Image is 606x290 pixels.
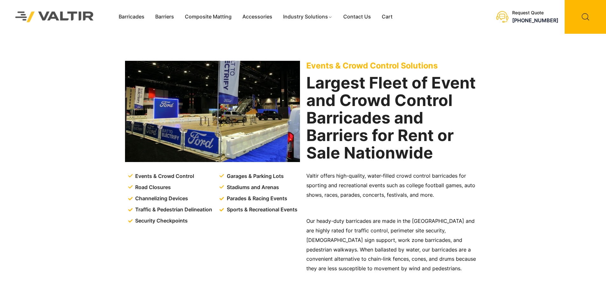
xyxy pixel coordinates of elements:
[225,183,279,192] span: Stadiums and Arenas
[7,3,102,30] img: Valtir Rentals
[306,74,481,162] h2: Largest Fleet of Event and Crowd Control Barricades and Barriers for Rent or Sale Nationwide
[150,12,179,22] a: Barriers
[306,171,481,200] p: Valtir offers high-quality, water-filled crowd control barricades for sporting and recreational e...
[512,10,558,16] div: Request Quote
[134,172,194,181] span: Events & Crowd Control
[113,12,150,22] a: Barricades
[306,61,481,70] p: Events & Crowd Control Solutions
[278,12,338,22] a: Industry Solutions
[134,183,171,192] span: Road Closures
[225,194,287,203] span: Parades & Racing Events
[376,12,398,22] a: Cart
[306,216,481,274] p: Our heady-duty barricades are made in the [GEOGRAPHIC_DATA] and are highly rated for traffic cont...
[134,216,188,226] span: Security Checkpoints
[237,12,278,22] a: Accessories
[225,205,297,215] span: Sports & Recreational Events
[179,12,237,22] a: Composite Matting
[338,12,376,22] a: Contact Us
[134,194,188,203] span: Channelizing Devices
[512,17,558,24] a: [PHONE_NUMBER]
[134,205,212,215] span: Traffic & Pedestrian Delineation
[225,172,284,181] span: Garages & Parking Lots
